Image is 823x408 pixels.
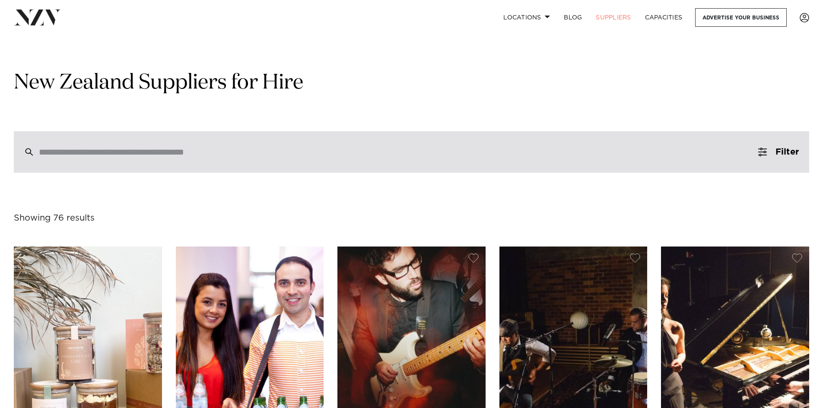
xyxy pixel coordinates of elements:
h1: New Zealand Suppliers for Hire [14,70,809,97]
a: Capacities [638,8,690,27]
a: BLOG [557,8,589,27]
a: SUPPLIERS [589,8,638,27]
div: Showing 76 results [14,212,95,225]
img: nzv-logo.png [14,9,61,25]
a: Locations [496,8,557,27]
a: Advertise your business [695,8,787,27]
span: Filter [775,148,799,156]
button: Filter [748,131,809,173]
